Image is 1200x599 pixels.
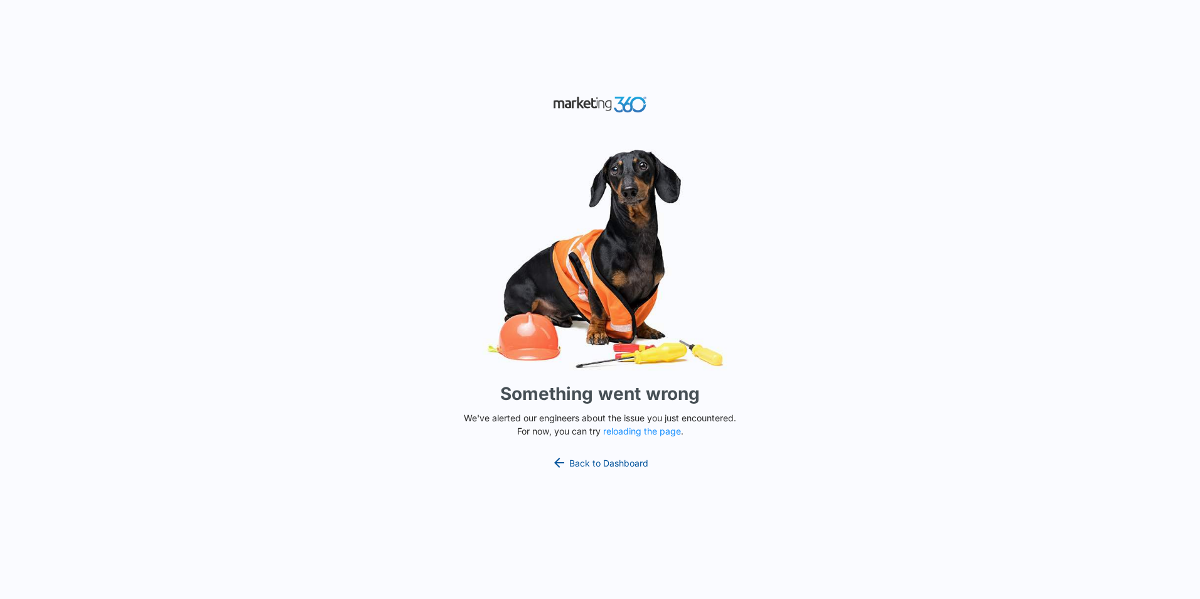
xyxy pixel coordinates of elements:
[552,455,648,470] a: Back to Dashboard
[553,94,647,116] img: Marketing 360 Logo
[412,142,788,376] img: Sad Dog
[500,380,700,407] h1: Something went wrong
[459,411,741,438] p: We've alerted our engineers about the issue you just encountered. For now, you can try .
[603,426,681,436] button: reloading the page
